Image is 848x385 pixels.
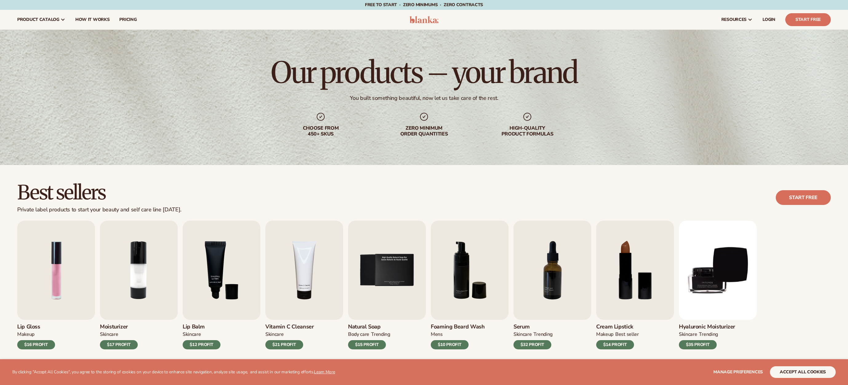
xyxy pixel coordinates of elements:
div: High-quality product formulas [488,125,567,137]
div: TRENDING [371,331,390,338]
div: $10 PROFIT [431,340,469,349]
h3: Moisturizer [100,324,138,330]
div: $16 PROFIT [17,340,55,349]
div: Zero minimum order quantities [385,125,463,137]
span: resources [721,17,747,22]
div: BEST SELLER [615,331,639,338]
span: How It Works [75,17,110,22]
span: Manage preferences [713,369,763,375]
a: 1 / 9 [17,221,95,349]
a: 2 / 9 [100,221,178,349]
a: Start Free [785,13,831,26]
div: SKINCARE [100,331,118,338]
a: 3 / 9 [183,221,260,349]
a: Learn More [314,369,335,375]
a: Start free [776,190,831,205]
div: $32 PROFIT [513,340,551,349]
span: Free to start · ZERO minimums · ZERO contracts [365,2,483,8]
button: accept all cookies [770,366,836,378]
h3: Lip Gloss [17,324,55,330]
div: Private label products to start your beauty and self care line [DATE]. [17,206,181,213]
div: $21 PROFIT [265,340,303,349]
div: $15 PROFIT [348,340,386,349]
a: LOGIN [758,10,780,29]
span: pricing [119,17,137,22]
div: $17 PROFIT [100,340,138,349]
a: product catalog [12,10,70,29]
div: $12 PROFIT [183,340,220,349]
img: logo [410,16,439,23]
p: By clicking "Accept All Cookies", you agree to the storing of cookies on your device to enhance s... [12,370,335,375]
h2: Best sellers [17,182,181,203]
h1: Our products – your brand [271,58,577,87]
div: MAKEUP [596,331,613,338]
div: SKINCARE [183,331,201,338]
a: 5 / 9 [348,221,426,349]
div: You built something beautiful, now let us take care of the rest. [350,95,498,102]
div: $14 PROFIT [596,340,634,349]
div: SKINCARE [513,331,532,338]
div: TRENDING [699,331,718,338]
button: Manage preferences [713,366,763,378]
h3: Cream Lipstick [596,324,639,330]
div: mens [431,331,443,338]
div: MAKEUP [17,331,34,338]
span: LOGIN [763,17,775,22]
h3: Hyaluronic moisturizer [679,324,735,330]
div: TRENDING [533,331,552,338]
h3: Vitamin C Cleanser [265,324,314,330]
div: Skincare [265,331,283,338]
div: Choose from 450+ Skus [281,125,360,137]
a: 9 / 9 [679,221,757,349]
h3: Foaming beard wash [431,324,485,330]
div: $35 PROFIT [679,340,717,349]
span: product catalog [17,17,59,22]
a: pricing [114,10,141,29]
a: How It Works [70,10,115,29]
h3: Serum [513,324,553,330]
div: SKINCARE [679,331,697,338]
a: 6 / 9 [431,221,509,349]
h3: Natural Soap [348,324,390,330]
h3: Lip Balm [183,324,220,330]
a: 4 / 9 [265,221,343,349]
a: 7 / 9 [513,221,591,349]
div: BODY Care [348,331,369,338]
a: 8 / 9 [596,221,674,349]
a: resources [716,10,758,29]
